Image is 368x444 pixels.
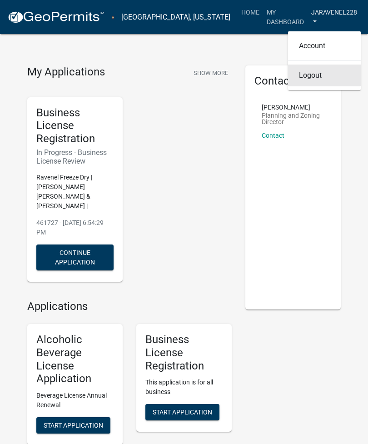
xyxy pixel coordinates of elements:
h4: My Applications [27,65,105,79]
p: [PERSON_NAME] [262,104,324,110]
a: Home [238,4,263,21]
p: Planning and Zoning Director [262,112,324,125]
button: Show More [190,65,232,80]
button: Continue Application [36,244,114,270]
button: Start Application [145,404,219,420]
a: Logout [288,65,361,86]
p: Ravenel Freeze Dry | [PERSON_NAME] [PERSON_NAME] & [PERSON_NAME] | [36,173,114,211]
a: Account [288,35,361,57]
p: Beverage License Annual Renewal [36,391,114,410]
a: My Dashboard [263,4,308,30]
span: Start Application [44,422,103,429]
a: [GEOGRAPHIC_DATA], [US_STATE] [121,10,230,25]
h5: Business License Registration [36,106,114,145]
h4: Applications [27,300,232,313]
h5: Contacts [254,75,332,88]
span: Start Application [153,409,212,416]
button: Start Application [36,417,110,434]
img: Jasper County, Georgia [112,16,114,19]
a: Contact [262,132,284,139]
h5: Alcoholic Beverage License Application [36,333,114,385]
div: jaravenel228 [288,31,361,90]
h6: In Progress - Business License Review [36,148,114,165]
h5: Business License Registration [145,333,223,372]
p: This application is for all business [145,378,223,397]
p: 461727 - [DATE] 6:54:29 PM [36,218,114,237]
a: jaravenel228 [308,4,361,30]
